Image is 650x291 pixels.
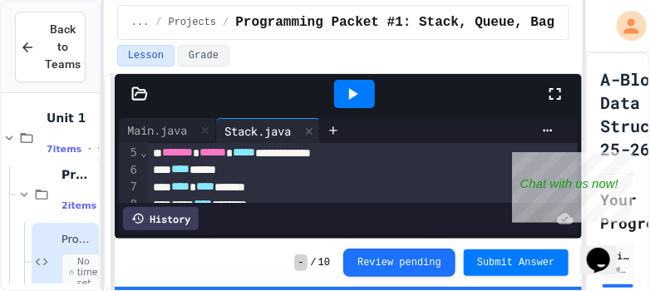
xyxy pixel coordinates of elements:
[343,249,455,277] button: Review pending
[117,45,175,67] button: Lesson
[62,167,96,182] span: Projects
[47,144,81,155] span: 7 items
[119,162,140,180] div: 6
[119,196,140,214] div: 8
[140,197,148,210] span: Fold line
[88,142,91,155] span: •
[140,145,148,159] span: Fold line
[155,16,161,29] span: /
[477,256,555,269] span: Submit Answer
[169,16,217,29] span: Projects
[47,111,96,126] span: Unit 1
[311,256,317,269] span: /
[45,21,81,73] span: Back to Teams
[512,152,633,223] iframe: chat widget
[131,16,150,29] span: ...
[123,207,199,230] div: History
[294,254,307,271] span: -
[216,122,299,140] div: Stack.java
[119,121,195,139] div: Main.java
[318,256,330,269] span: 10
[580,224,633,274] iframe: chat widget
[119,179,140,196] div: 7
[98,132,121,165] span: No time set
[223,16,229,29] span: /
[119,145,140,162] div: 5
[178,45,229,67] button: Grade
[62,200,96,211] span: 2 items
[62,233,96,247] span: Programming Packet #1: Stack, Queue, Bag
[235,12,554,32] span: Programming Packet #1: Stack, Queue, Bag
